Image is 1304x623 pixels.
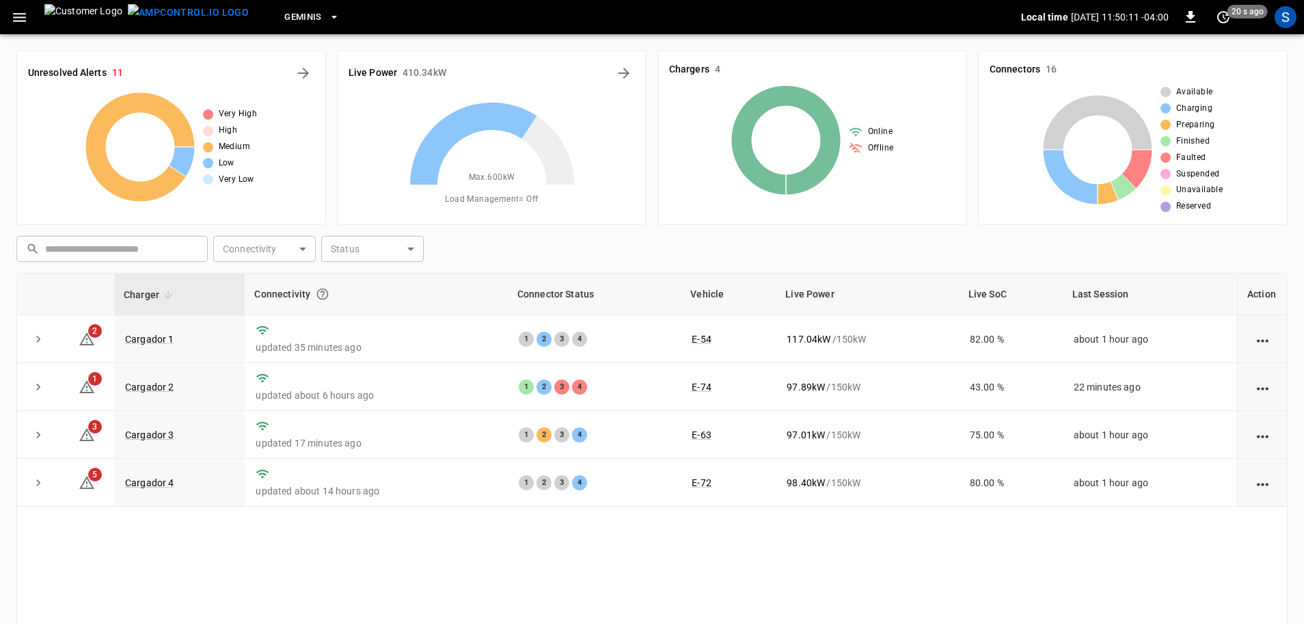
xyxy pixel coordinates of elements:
[1046,62,1057,77] h6: 16
[256,388,496,402] p: updated about 6 hours ago
[124,287,177,303] span: Charger
[572,380,587,395] div: 4
[28,329,49,349] button: expand row
[1227,5,1268,18] span: 20 s ago
[219,140,250,154] span: Medium
[284,10,322,25] span: Geminis
[28,473,49,493] button: expand row
[125,382,174,393] a: Cargador 2
[1063,411,1237,459] td: about 1 hour ago
[692,382,711,393] a: E-74
[256,484,496,498] p: updated about 14 hours ago
[715,62,720,77] h6: 4
[256,341,496,354] p: updated 35 minutes ago
[1212,6,1234,28] button: set refresh interval
[959,315,1063,363] td: 82.00 %
[88,372,102,386] span: 1
[1063,459,1237,507] td: about 1 hour ago
[554,380,569,395] div: 3
[79,477,95,488] a: 5
[219,157,234,170] span: Low
[79,380,95,391] a: 1
[787,332,947,346] div: / 150 kW
[613,62,635,84] button: Energy Overview
[519,427,534,442] div: 1
[681,274,776,315] th: Vehicle
[536,427,552,442] div: 2
[959,459,1063,507] td: 80.00 %
[1063,363,1237,411] td: 22 minutes ago
[125,477,174,488] a: Cargador 4
[469,171,515,185] span: Max. 600 kW
[219,124,238,137] span: High
[125,429,174,440] a: Cargador 3
[787,428,947,442] div: / 150 kW
[28,377,49,397] button: expand row
[692,477,711,488] a: E-72
[88,324,102,338] span: 2
[1275,6,1296,28] div: profile-icon
[508,274,681,315] th: Connector Status
[959,274,1063,315] th: Live SoC
[1254,380,1271,394] div: action cell options
[219,173,254,187] span: Very Low
[1254,428,1271,442] div: action cell options
[572,332,587,347] div: 4
[1176,85,1213,99] span: Available
[776,274,958,315] th: Live Power
[1021,10,1068,24] p: Local time
[128,4,249,21] img: ampcontrol.io logo
[536,380,552,395] div: 2
[868,142,894,155] span: Offline
[310,282,335,306] button: Connection between the charger and our software.
[787,428,825,442] p: 97.01 kW
[959,411,1063,459] td: 75.00 %
[79,429,95,440] a: 3
[536,475,552,490] div: 2
[669,62,709,77] h6: Chargers
[1071,10,1169,24] p: [DATE] 11:50:11 -04:00
[787,380,947,394] div: / 150 kW
[293,62,314,84] button: All Alerts
[1176,102,1212,116] span: Charging
[1176,135,1210,148] span: Finished
[572,427,587,442] div: 4
[44,4,122,30] img: Customer Logo
[959,363,1063,411] td: 43.00 %
[88,420,102,434] span: 3
[787,380,825,394] p: 97.89 kW
[256,436,496,450] p: updated 17 minutes ago
[112,66,123,81] h6: 11
[445,193,538,207] span: Load Management = Off
[554,475,569,490] div: 3
[1254,476,1271,490] div: action cell options
[28,425,49,445] button: expand row
[28,66,107,81] h6: Unresolved Alerts
[403,66,446,81] h6: 410.34 kW
[868,125,893,139] span: Online
[692,429,711,440] a: E-63
[125,334,174,345] a: Cargador 1
[519,332,534,347] div: 1
[536,332,552,347] div: 2
[787,476,825,490] p: 98.40 kW
[1063,274,1237,315] th: Last Session
[1063,315,1237,363] td: about 1 hour ago
[1237,274,1287,315] th: Action
[79,332,95,343] a: 2
[519,475,534,490] div: 1
[1176,168,1220,181] span: Suspended
[990,62,1040,77] h6: Connectors
[692,334,711,345] a: E-54
[572,475,587,490] div: 4
[279,4,345,31] button: Geminis
[1254,332,1271,346] div: action cell options
[1176,183,1223,197] span: Unavailable
[519,380,534,395] div: 1
[1176,151,1206,165] span: Faulted
[554,427,569,442] div: 3
[787,332,830,346] p: 117.04 kW
[349,66,397,81] h6: Live Power
[787,476,947,490] div: / 150 kW
[1176,118,1215,132] span: Preparing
